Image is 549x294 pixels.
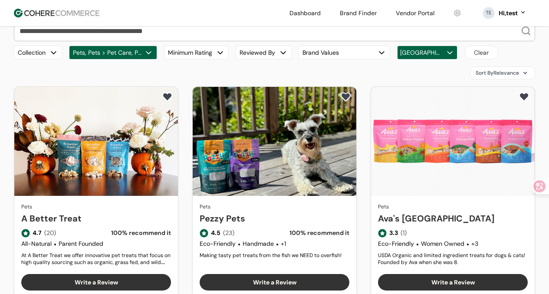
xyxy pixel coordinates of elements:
button: add to favorite [160,90,174,103]
button: add to favorite [339,90,353,103]
a: A Better Treat [21,212,171,225]
button: Write a Review [200,274,349,291]
button: add to favorite [517,90,531,103]
button: Write a Review [378,274,528,291]
div: Hi, test [499,9,518,18]
a: Pezzy Pets [200,212,349,225]
span: Sort By Relevance [476,69,519,77]
button: Hi,test [499,9,526,18]
svg: 0 percent [482,7,495,20]
img: Cohere Logo [14,9,99,17]
button: Write a Review [21,274,171,291]
button: Clear [464,46,498,59]
a: Ava's [GEOGRAPHIC_DATA] [378,212,528,225]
